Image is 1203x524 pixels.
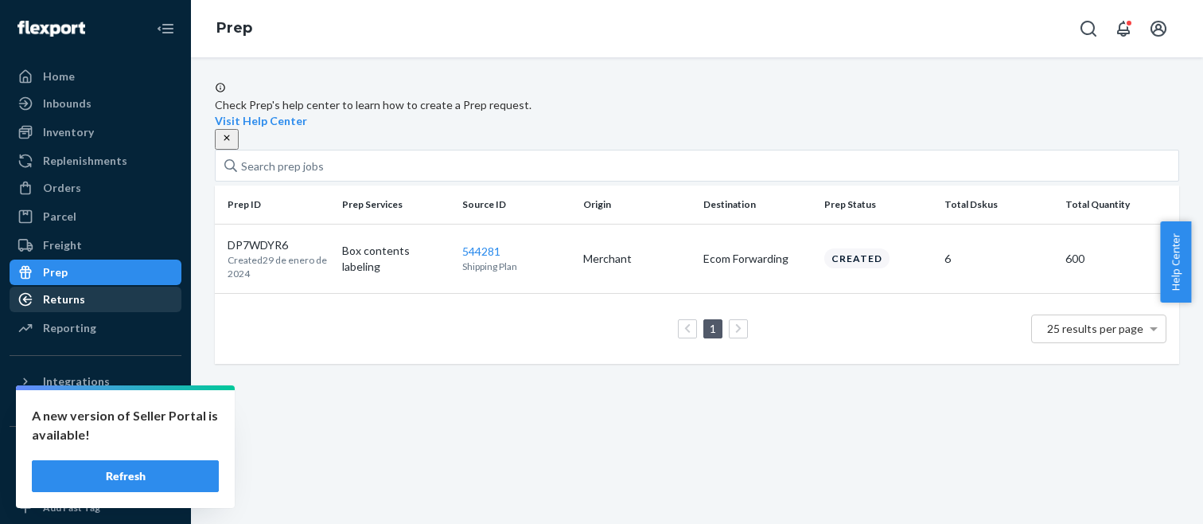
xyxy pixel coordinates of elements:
[1065,251,1167,267] p: 600
[10,175,181,201] a: Orders
[462,244,500,258] a: 544281
[697,186,818,224] th: Destination
[32,406,219,444] p: A new version of Seller Portal is available!
[215,129,239,150] button: close
[10,233,181,258] a: Freight
[32,460,219,492] button: Refresh
[228,253,329,280] p: Created 29 de enero de 2024
[1160,221,1191,303] button: Help Center
[43,264,68,280] div: Prep
[150,13,181,45] button: Close Navigation
[10,260,181,285] a: Prep
[1047,322,1143,335] span: 25 results per page
[1143,13,1174,45] button: Open account menu
[10,499,181,518] a: Add Fast Tag
[43,180,81,196] div: Orders
[336,186,457,224] th: Prep Services
[18,21,85,37] img: Flexport logo
[43,291,85,307] div: Returns
[703,251,812,267] p: Ecom Forwarding
[462,260,570,273] p: Shipping Plan
[1073,13,1104,45] button: Open Search Box
[10,148,181,174] a: Replenishments
[215,150,1179,182] input: Search prep jobs
[43,209,76,225] div: Parcel
[10,440,181,465] button: Fast Tags
[824,248,890,268] div: Created
[215,186,336,224] th: Prep ID
[43,237,82,253] div: Freight
[215,98,531,111] span: Check Prep's help center to learn how to create a Prep request.
[10,467,181,492] a: Shopify Fast Tags
[43,373,110,389] div: Integrations
[10,401,181,420] a: Add Integration
[10,315,181,341] a: Reporting
[938,186,1059,224] th: Total Dskus
[228,237,329,253] p: DP7WDYR6
[215,113,307,129] button: Visit Help Center
[944,251,1053,267] p: 6
[1108,13,1139,45] button: Open notifications
[204,6,265,52] ol: breadcrumbs
[583,251,691,267] p: Merchant
[43,96,91,111] div: Inbounds
[707,322,719,335] a: Page 1 is your current page
[456,186,577,224] th: Source ID
[43,68,75,84] div: Home
[216,19,252,37] a: Prep
[1059,186,1180,224] th: Total Quantity
[10,91,181,116] a: Inbounds
[43,124,94,140] div: Inventory
[43,320,96,336] div: Reporting
[43,153,127,169] div: Replenishments
[577,186,698,224] th: Origin
[10,369,181,394] button: Integrations
[342,243,450,275] p: Box contents labeling
[10,204,181,229] a: Parcel
[10,64,181,89] a: Home
[10,119,181,145] a: Inventory
[818,186,939,224] th: Prep Status
[10,287,181,312] a: Returns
